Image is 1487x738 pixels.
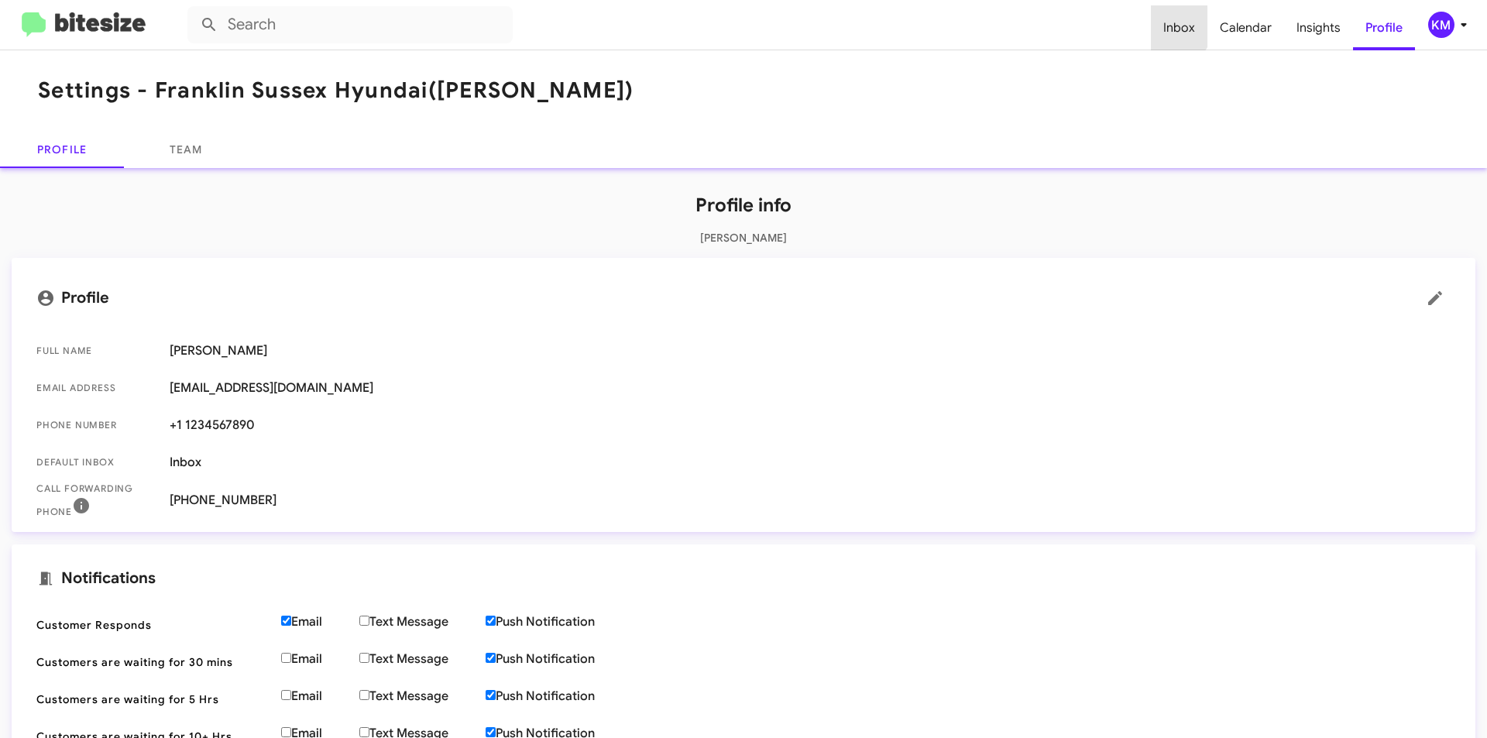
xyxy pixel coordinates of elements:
[36,380,157,396] span: Email Address
[486,651,632,667] label: Push Notification
[486,727,496,737] input: Push Notification
[486,688,632,704] label: Push Notification
[281,651,359,667] label: Email
[36,569,1451,588] mat-card-title: Notifications
[359,690,369,700] input: Text Message
[36,283,1451,314] mat-card-title: Profile
[36,417,157,433] span: Phone number
[187,6,513,43] input: Search
[1207,5,1284,50] a: Calendar
[124,131,248,168] a: Team
[36,654,269,670] span: Customers are waiting for 30 mins
[36,481,157,520] span: Call Forwarding Phone
[170,343,1451,359] span: [PERSON_NAME]
[1415,12,1470,38] button: KM
[486,690,496,700] input: Push Notification
[36,343,157,359] span: Full Name
[1353,5,1415,50] a: Profile
[36,617,269,633] span: Customer Responds
[1284,5,1353,50] a: Insights
[1428,12,1454,38] div: KM
[359,653,369,663] input: Text Message
[170,417,1451,433] span: +1 1234567890
[281,616,291,626] input: Email
[170,380,1451,396] span: [EMAIL_ADDRESS][DOMAIN_NAME]
[359,616,369,626] input: Text Message
[281,614,359,630] label: Email
[486,614,632,630] label: Push Notification
[359,727,369,737] input: Text Message
[170,455,1451,470] span: Inbox
[281,727,291,737] input: Email
[1151,5,1207,50] a: Inbox
[12,193,1475,218] h1: Profile info
[36,455,157,470] span: Default Inbox
[36,692,269,707] span: Customers are waiting for 5 Hrs
[281,690,291,700] input: Email
[170,493,1451,508] span: [PHONE_NUMBER]
[359,688,486,704] label: Text Message
[359,614,486,630] label: Text Message
[38,78,634,103] h1: Settings - Franklin Sussex Hyundai
[281,688,359,704] label: Email
[486,653,496,663] input: Push Notification
[428,77,634,104] span: ([PERSON_NAME])
[359,651,486,667] label: Text Message
[12,230,1475,245] p: [PERSON_NAME]
[486,616,496,626] input: Push Notification
[281,653,291,663] input: Email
